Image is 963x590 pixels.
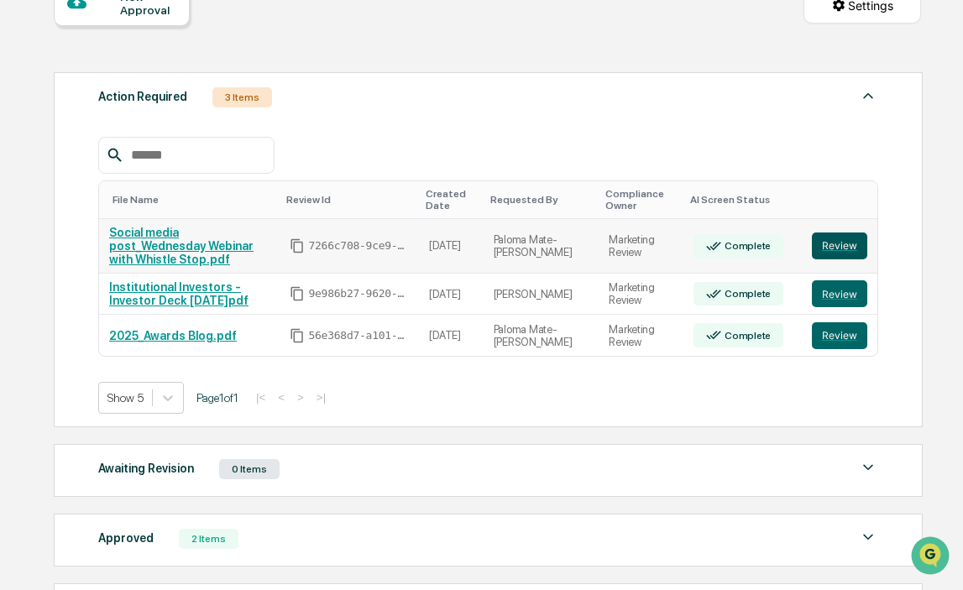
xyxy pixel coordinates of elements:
div: Toggle SortBy [286,194,412,206]
img: caret [858,457,878,478]
div: 🖐️ [17,213,30,227]
button: >| [311,390,331,405]
div: Complete [721,330,771,342]
a: Social media post_Wednesday Webinar with Whistle Stop.pdf [109,226,254,266]
td: Marketing Review [599,274,683,316]
a: 🖐️Preclearance [10,205,115,235]
a: 🔎Data Lookup [10,237,113,267]
div: Toggle SortBy [605,188,676,211]
td: Marketing Review [599,315,683,356]
div: Toggle SortBy [690,194,795,206]
button: > [292,390,309,405]
div: Approved [98,527,154,549]
img: caret [858,86,878,106]
div: Toggle SortBy [426,188,476,211]
button: Review [812,280,867,307]
a: 2025_Awards Blog.pdf [109,329,237,342]
span: 9e986b27-9620-4b43-99b5-ea72af3cabaf [308,287,409,300]
input: Clear [44,76,277,94]
a: Powered byPylon [118,284,203,297]
td: [DATE] [419,274,483,316]
span: Pylon [167,285,203,297]
span: Preclearance [34,211,108,228]
div: Toggle SortBy [815,194,871,206]
div: Start new chat [57,128,275,145]
div: 🔎 [17,245,30,258]
span: 56e368d7-a101-4c64-82a3-953c482f546b [308,329,409,342]
div: Toggle SortBy [490,194,593,206]
img: caret [858,527,878,547]
span: 7266c708-9ce9-4315-828f-30430143d5b0 [308,239,409,253]
div: Awaiting Revision [98,457,194,479]
div: Action Required [98,86,187,107]
td: [DATE] [419,315,483,356]
iframe: Open customer support [909,535,955,580]
div: 2 Items [179,529,238,549]
div: Complete [721,288,771,300]
button: < [273,390,290,405]
span: Page 1 of 1 [196,391,238,405]
button: |< [251,390,270,405]
div: 3 Items [212,87,272,107]
img: 1746055101610-c473b297-6a78-478c-a979-82029cc54cd1 [17,128,47,159]
div: We're available if you need us! [57,145,212,159]
div: Toggle SortBy [113,194,273,206]
button: Review [812,232,867,259]
p: How can we help? [17,35,306,62]
td: [PERSON_NAME] [484,274,599,316]
span: Copy Id [290,328,305,343]
button: Review [812,322,867,349]
div: 🗄️ [122,213,135,227]
td: Paloma Mate-[PERSON_NAME] [484,315,599,356]
td: Marketing Review [599,219,683,274]
div: 0 Items [219,459,280,479]
td: Paloma Mate-[PERSON_NAME] [484,219,599,274]
a: Institutional Investors - Investor Deck [DATE]pdf [109,280,249,307]
span: Copy Id [290,286,305,301]
td: [DATE] [419,219,483,274]
span: Attestations [139,211,208,228]
a: 🗄️Attestations [115,205,215,235]
span: Data Lookup [34,243,106,260]
button: Start new chat [285,133,306,154]
div: Complete [721,240,771,252]
span: Copy Id [290,238,305,253]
